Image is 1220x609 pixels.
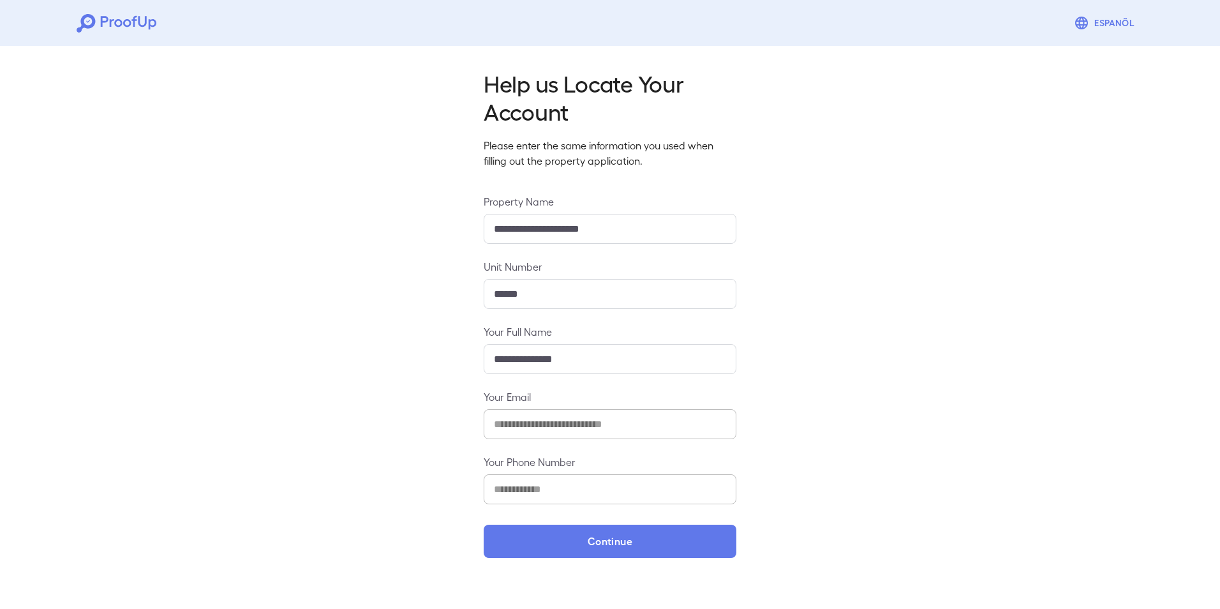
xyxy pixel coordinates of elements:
[484,138,736,169] p: Please enter the same information you used when filling out the property application.
[484,324,736,339] label: Your Full Name
[484,259,736,274] label: Unit Number
[484,455,736,469] label: Your Phone Number
[1069,10,1143,36] button: Espanõl
[484,194,736,209] label: Property Name
[484,525,736,558] button: Continue
[484,69,736,125] h2: Help us Locate Your Account
[484,389,736,404] label: Your Email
